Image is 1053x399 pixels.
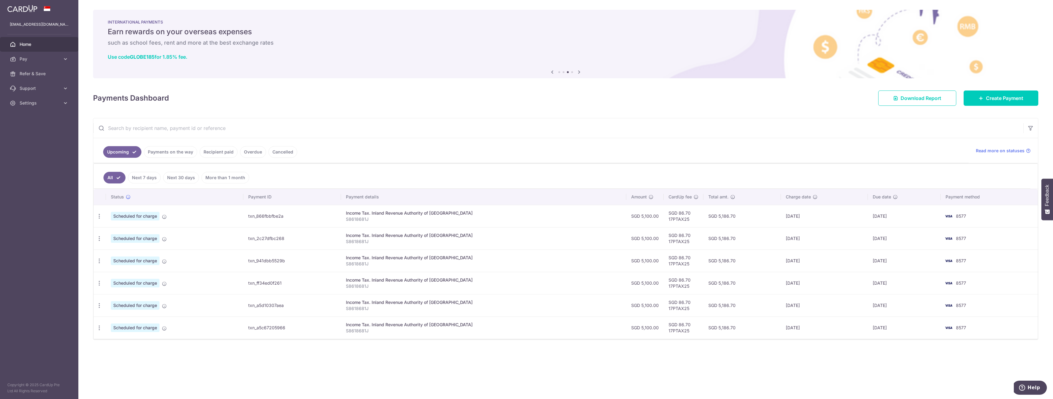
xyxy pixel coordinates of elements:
td: SGD 5,186.70 [703,294,781,316]
span: 8577 [956,325,966,330]
p: S8618681J [346,261,621,267]
h5: Earn rewards on your overseas expenses [108,27,1024,37]
td: [DATE] [868,294,941,316]
td: SGD 86.70 17PTAX25 [664,205,703,227]
span: Create Payment [986,94,1023,102]
span: Pay [20,56,60,62]
a: Overdue [240,146,266,158]
span: Scheduled for charge [111,323,159,332]
td: [DATE] [868,316,941,339]
td: [DATE] [781,316,868,339]
span: 8577 [956,280,966,286]
td: SGD 86.70 17PTAX25 [664,316,703,339]
span: CardUp fee [669,194,692,200]
p: [EMAIL_ADDRESS][DOMAIN_NAME] [10,21,69,28]
a: Cancelled [268,146,297,158]
td: SGD 86.70 17PTAX25 [664,272,703,294]
div: Income Tax. Inland Revenue Authority of [GEOGRAPHIC_DATA] [346,255,621,261]
span: Download Report [901,94,941,102]
div: Income Tax. Inland Revenue Authority of [GEOGRAPHIC_DATA] [346,277,621,283]
td: [DATE] [781,294,868,316]
span: Support [20,85,60,91]
div: Income Tax. Inland Revenue Authority of [GEOGRAPHIC_DATA] [346,210,621,216]
span: Scheduled for charge [111,279,159,287]
img: Bank Card [942,257,955,264]
h4: Payments Dashboard [93,93,169,104]
p: S8618681J [346,216,621,222]
span: Refer & Save [20,71,60,77]
span: Read more on statuses [976,148,1025,154]
span: Scheduled for charge [111,257,159,265]
th: Payment ID [243,189,341,205]
td: [DATE] [868,227,941,249]
span: Due date [873,194,891,200]
span: Total amt. [708,194,729,200]
td: txn_2c27dfbc268 [243,227,341,249]
p: S8618681J [346,283,621,289]
td: SGD 5,100.00 [626,227,664,249]
td: [DATE] [868,205,941,227]
span: Charge date [786,194,811,200]
img: International Payment Banner [93,10,1038,78]
td: SGD 86.70 17PTAX25 [664,249,703,272]
a: All [103,172,126,183]
td: txn_a5c67205966 [243,316,341,339]
img: Bank Card [942,212,955,220]
h6: such as school fees, rent and more at the best exchange rates [108,39,1024,46]
img: CardUp [7,5,37,12]
td: [DATE] [781,272,868,294]
img: Bank Card [942,279,955,287]
img: Bank Card [942,302,955,309]
a: Next 7 days [128,172,161,183]
p: S8618681J [346,328,621,334]
span: Scheduled for charge [111,301,159,310]
a: Use codeGLOBE185for 1.85% fee. [108,54,187,60]
span: Status [111,194,124,200]
td: [DATE] [868,272,941,294]
td: txn_941dbb5529b [243,249,341,272]
a: Download Report [878,91,956,106]
td: SGD 5,100.00 [626,249,664,272]
a: Create Payment [964,91,1038,106]
div: Income Tax. Inland Revenue Authority of [GEOGRAPHIC_DATA] [346,232,621,238]
a: More than 1 month [201,172,249,183]
span: 8577 [956,213,966,219]
td: SGD 5,186.70 [703,272,781,294]
td: txn_ff34ed0f261 [243,272,341,294]
div: Income Tax. Inland Revenue Authority of [GEOGRAPHIC_DATA] [346,299,621,305]
span: Scheduled for charge [111,212,159,220]
img: Bank Card [942,235,955,242]
td: SGD 5,100.00 [626,316,664,339]
input: Search by recipient name, payment id or reference [93,118,1023,138]
td: SGD 86.70 17PTAX25 [664,227,703,249]
span: 8577 [956,303,966,308]
td: SGD 5,186.70 [703,205,781,227]
a: Upcoming [103,146,141,158]
span: Home [20,41,60,47]
td: SGD 86.70 17PTAX25 [664,294,703,316]
p: S8618681J [346,305,621,312]
p: INTERNATIONAL PAYMENTS [108,20,1024,24]
p: S8618681J [346,238,621,245]
button: Feedback - Show survey [1041,179,1053,220]
span: Scheduled for charge [111,234,159,243]
a: Next 30 days [163,172,199,183]
th: Payment details [341,189,626,205]
td: SGD 5,100.00 [626,294,664,316]
td: SGD 5,186.70 [703,227,781,249]
a: Recipient paid [200,146,238,158]
td: SGD 5,186.70 [703,249,781,272]
th: Payment method [941,189,1038,205]
span: Amount [631,194,647,200]
span: Feedback [1044,185,1050,206]
td: [DATE] [868,249,941,272]
td: txn_866fbbfbe2a [243,205,341,227]
iframe: Opens a widget where you can find more information [1014,381,1047,396]
td: [DATE] [781,227,868,249]
span: Settings [20,100,60,106]
a: Payments on the way [144,146,197,158]
td: SGD 5,186.70 [703,316,781,339]
img: Bank Card [942,324,955,331]
span: 8577 [956,258,966,263]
